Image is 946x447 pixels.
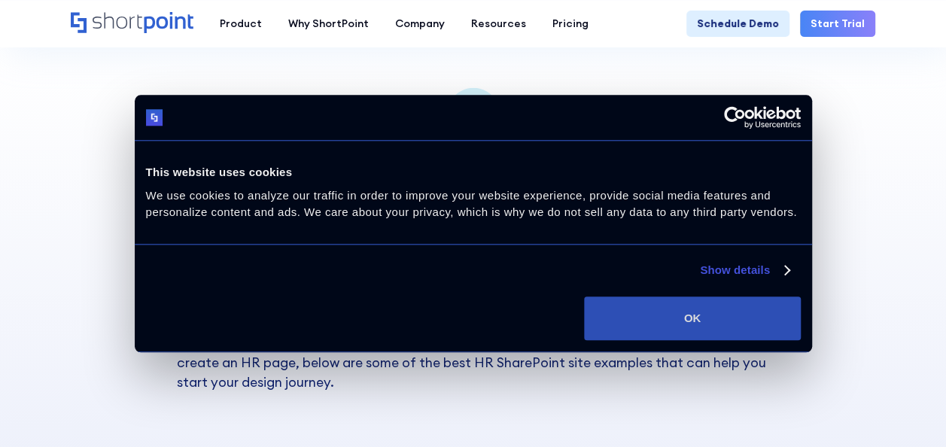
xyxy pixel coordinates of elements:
a: Home [71,12,193,35]
a: Show details [700,261,789,279]
div: Resources [471,16,526,32]
div: Product [220,16,262,32]
a: Product [207,11,275,37]
img: logo [146,109,163,126]
iframe: Chat Widget [871,375,946,447]
div: This website uses cookies [146,163,801,181]
button: OK [584,296,800,340]
a: Pricing [540,11,602,37]
a: Usercentrics Cookiebot - opens in a new window [669,106,801,129]
span: We use cookies to analyze our traffic in order to improve your website experience, provide social... [146,189,797,219]
a: Why ShortPoint [275,11,382,37]
a: Schedule Demo [686,11,789,37]
div: Pricing [552,16,589,32]
a: Start Trial [800,11,875,37]
a: Resources [458,11,540,37]
div: Why ShortPoint [288,16,369,32]
div: Company [395,16,445,32]
a: Company [382,11,458,37]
